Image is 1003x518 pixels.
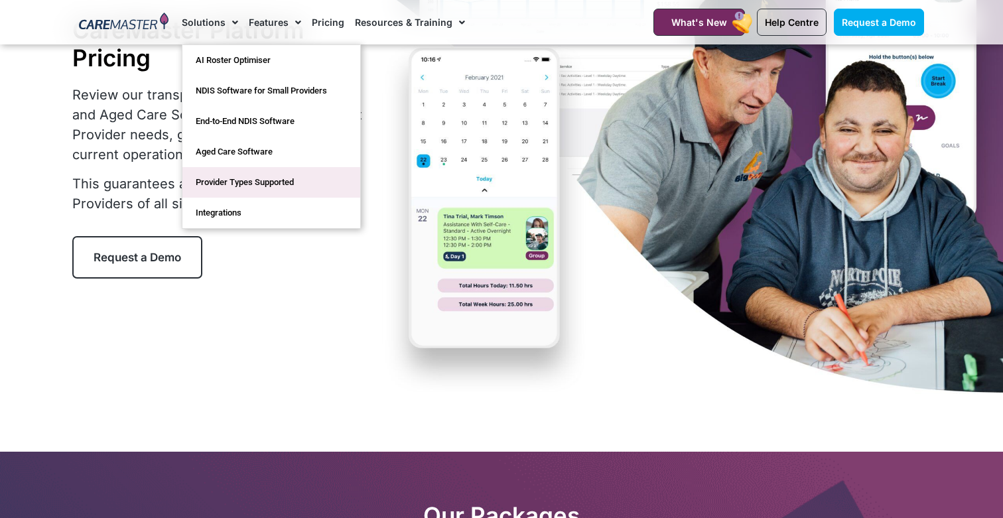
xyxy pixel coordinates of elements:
[182,44,361,229] ul: Solutions
[765,17,819,28] span: Help Centre
[182,137,360,167] a: Aged Care Software
[653,9,745,36] a: What's New
[757,9,827,36] a: Help Centre
[72,85,371,164] p: Review our transparent pricing tiers for NDIS and Aged Care Software, customised to meet Provider...
[842,17,916,28] span: Request a Demo
[182,45,360,76] a: AI Roster Optimiser
[182,167,360,198] a: Provider Types Supported
[182,198,360,228] a: Integrations
[182,106,360,137] a: End-to-End NDIS Software
[182,76,360,106] a: NDIS Software for Small Providers
[79,13,168,32] img: CareMaster Logo
[72,236,202,279] a: Request a Demo
[834,9,924,36] a: Request a Demo
[671,17,727,28] span: What's New
[94,251,181,264] span: Request a Demo
[72,174,371,214] p: This guarantees a cost-effective solution for Providers of all sizes.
